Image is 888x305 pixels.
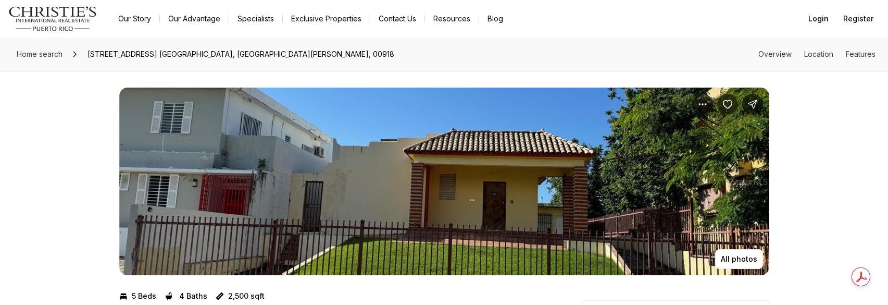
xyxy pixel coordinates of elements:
span: Register [843,15,873,23]
p: 5 Beds [132,292,156,300]
a: Specialists [229,11,282,26]
a: Skip to: Features [846,50,876,58]
p: All photos [721,255,757,263]
a: Skip to: Location [804,50,833,58]
button: Property options [692,94,713,115]
button: Login [802,8,835,29]
button: Save Property: 239 AV. LAS MARIAS [717,94,738,115]
a: Blog [479,11,511,26]
a: Exclusive Properties [283,11,370,26]
button: Register [837,8,880,29]
button: Share Property: 239 AV. LAS MARIAS [742,94,763,115]
button: All photos [715,249,763,269]
span: Login [808,15,829,23]
a: Our Story [110,11,159,26]
div: Listing Photos [119,88,769,275]
a: Home search [12,46,67,63]
span: Home search [17,50,62,58]
a: Resources [425,11,479,26]
img: logo [8,6,97,31]
p: 4 Baths [179,292,207,300]
button: View image gallery [119,88,769,275]
p: 2,500 sqft [228,292,265,300]
a: Our Advantage [160,11,229,26]
li: 1 of 1 [119,88,769,275]
button: Contact Us [370,11,424,26]
nav: Page section menu [758,50,876,58]
a: Skip to: Overview [758,50,792,58]
span: [STREET_ADDRESS] [GEOGRAPHIC_DATA], [GEOGRAPHIC_DATA][PERSON_NAME], 00918 [83,46,398,63]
